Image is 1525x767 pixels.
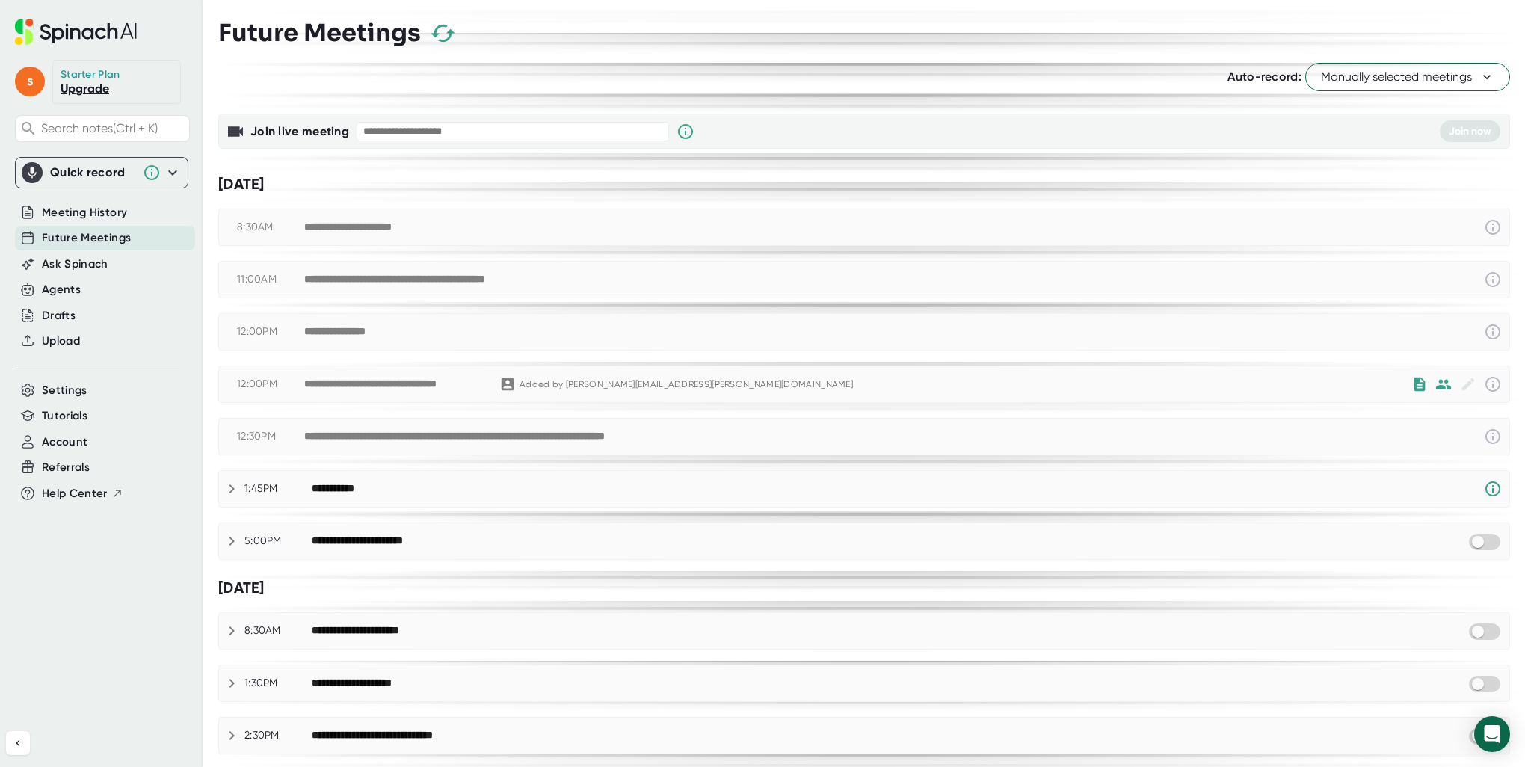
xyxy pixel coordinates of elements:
[1484,375,1502,393] svg: This event has already passed
[15,67,45,96] span: s
[42,204,127,221] button: Meeting History
[244,677,312,690] div: 1:30PM
[1484,480,1502,498] svg: Spinach requires a video conference link.
[1484,428,1502,446] svg: This event has already passed
[42,307,76,324] button: Drafts
[42,459,90,476] button: Referrals
[218,579,1510,597] div: [DATE]
[42,485,108,502] span: Help Center
[237,221,304,234] div: 8:30AM
[244,482,312,496] div: 1:45PM
[1449,125,1491,138] span: Join now
[42,333,80,350] button: Upload
[244,624,312,638] div: 8:30AM
[42,434,87,451] button: Account
[244,729,312,742] div: 2:30PM
[237,430,304,443] div: 12:30PM
[61,81,109,96] a: Upgrade
[250,124,349,138] b: Join live meeting
[42,382,87,399] button: Settings
[1305,63,1510,91] button: Manually selected meetings
[1321,68,1494,86] span: Manually selected meetings
[1484,218,1502,236] svg: This event has already passed
[1484,323,1502,341] svg: This event has already passed
[1484,271,1502,289] svg: This event has already passed
[6,731,30,755] button: Collapse sidebar
[61,68,120,81] div: Starter Plan
[1474,716,1510,752] div: Open Intercom Messenger
[50,165,135,180] div: Quick record
[42,281,81,298] button: Agents
[237,325,304,339] div: 12:00PM
[218,175,1510,194] div: [DATE]
[22,158,182,188] div: Quick record
[218,19,421,47] h3: Future Meetings
[237,273,304,286] div: 11:00AM
[1440,120,1500,142] button: Join now
[42,407,87,425] button: Tutorials
[1227,70,1301,84] span: Auto-record:
[42,230,131,247] button: Future Meetings
[41,121,185,135] span: Search notes (Ctrl + K)
[42,485,123,502] button: Help Center
[237,378,304,391] div: 12:00PM
[244,535,312,548] div: 5:00PM
[520,379,853,390] div: Added by [PERSON_NAME][EMAIL_ADDRESS][PERSON_NAME][DOMAIN_NAME]
[42,256,108,273] button: Ask Spinach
